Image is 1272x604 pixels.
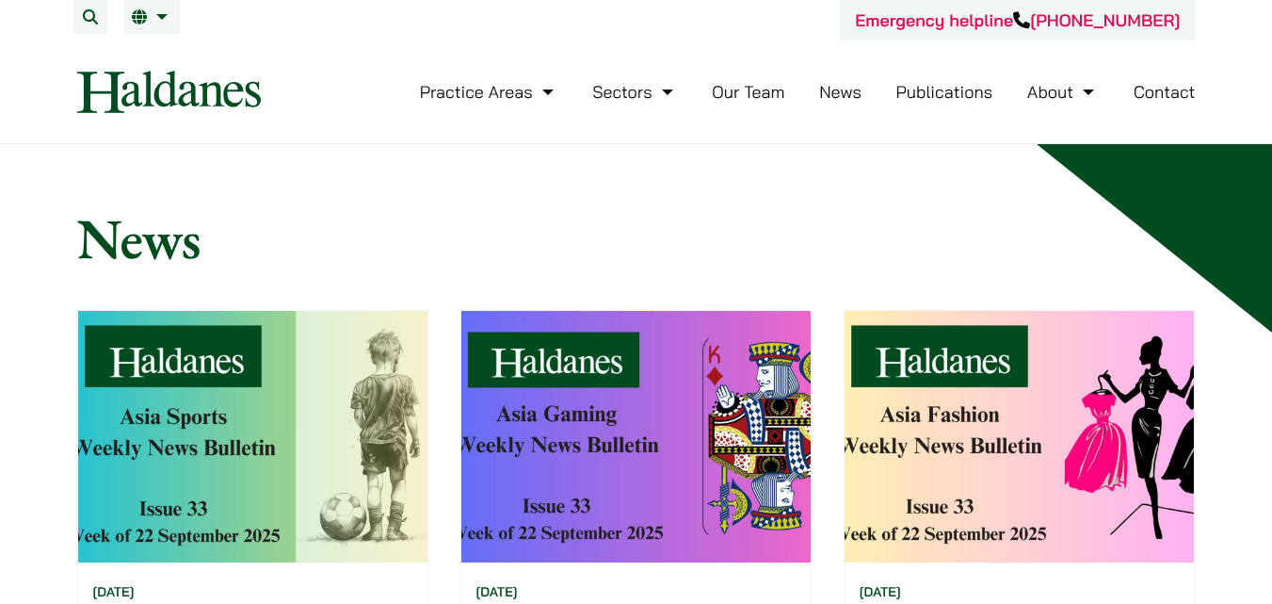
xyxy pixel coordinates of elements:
a: Contact [1134,81,1196,103]
a: Emergency helpline[PHONE_NUMBER] [855,9,1180,31]
a: About [1027,81,1099,103]
time: [DATE] [476,583,518,600]
a: EN [132,9,172,24]
h1: News [77,204,1196,272]
time: [DATE] [93,583,135,600]
a: News [819,81,861,103]
a: Publications [896,81,993,103]
a: Practice Areas [420,81,558,103]
a: Our Team [712,81,784,103]
img: Logo of Haldanes [77,71,261,113]
time: [DATE] [860,583,901,600]
a: Sectors [592,81,677,103]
